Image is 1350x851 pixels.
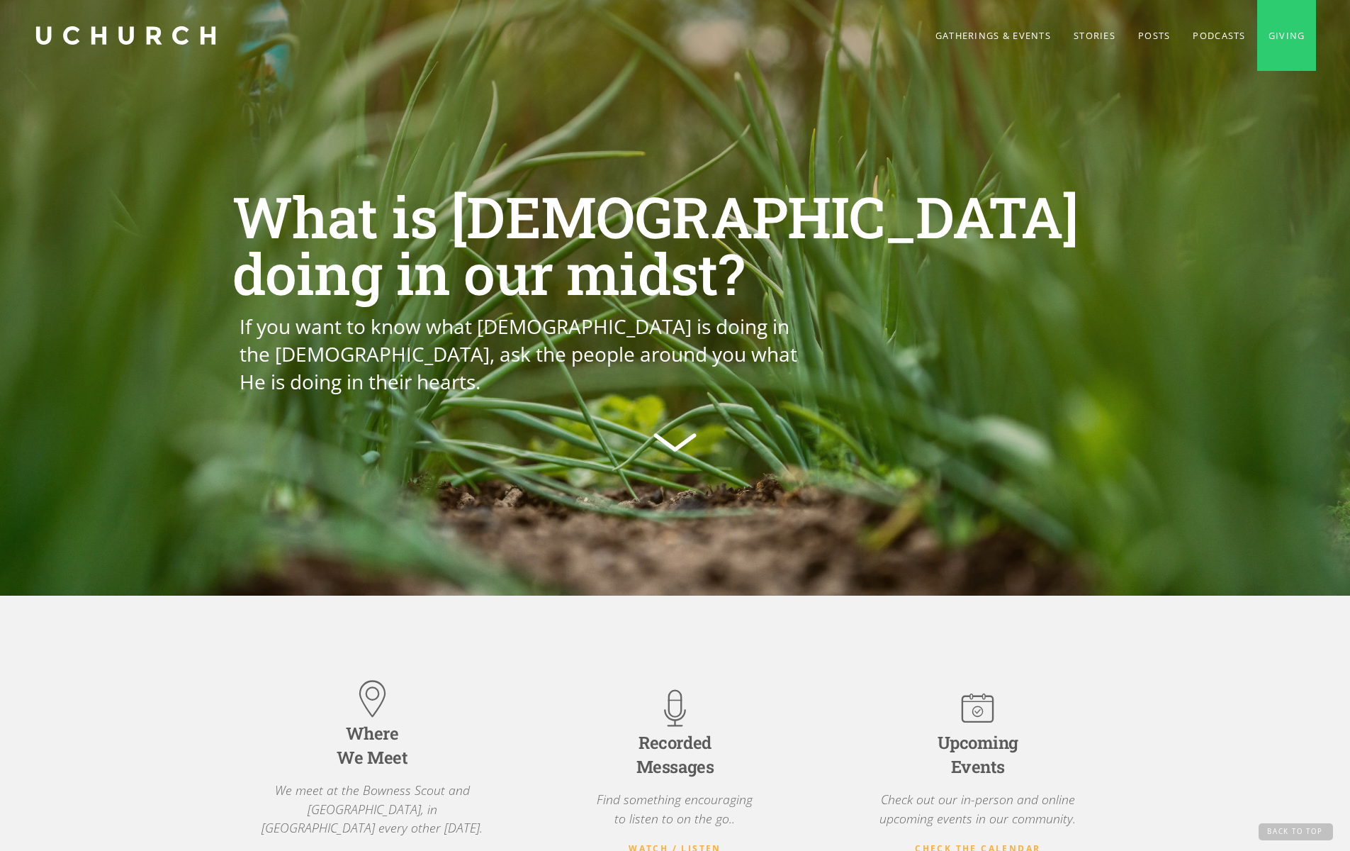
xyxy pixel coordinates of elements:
[855,790,1100,828] p: Check out our in-person and online upcoming events in our community.
[232,188,1118,301] h1: What is [DEMOGRAPHIC_DATA] doing in our midst?
[597,790,753,828] p: Find something encouraging to listen to on the go..
[636,731,714,779] div: Recorded Messages
[240,313,816,396] p: If you want to know what [DEMOGRAPHIC_DATA] is doing in the [DEMOGRAPHIC_DATA], ask the people ar...
[337,722,408,769] div: Where We Meet
[1259,823,1334,840] a: Back to Top
[250,781,495,837] p: We meet at the Bowness Scout and [GEOGRAPHIC_DATA], in [GEOGRAPHIC_DATA] every other [DATE].
[938,731,1018,779] div: Upcoming Events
